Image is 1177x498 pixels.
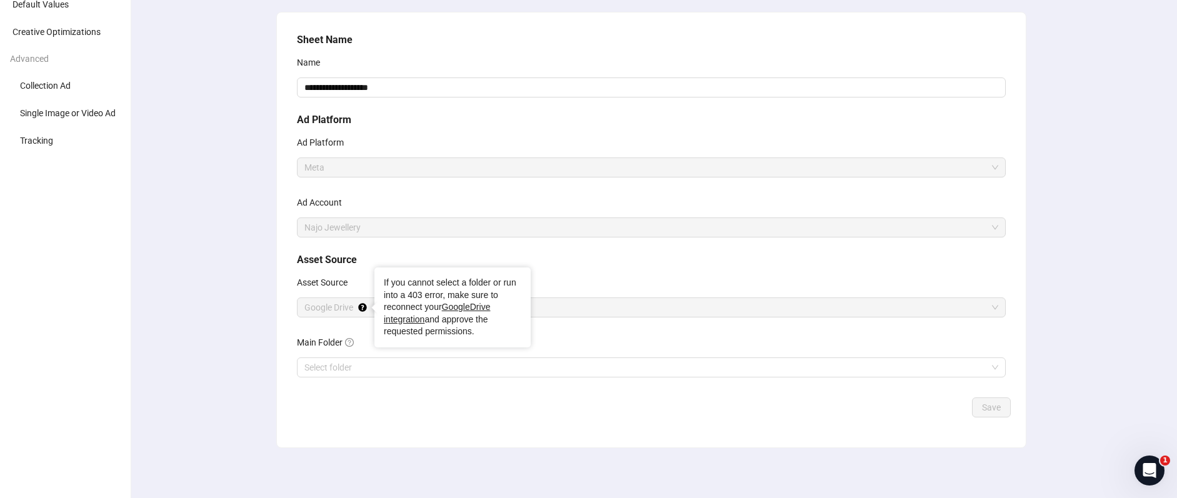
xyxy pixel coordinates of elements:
input: Name [297,77,1006,97]
span: Najo Jewellery [304,218,998,237]
label: Ad Platform [297,132,352,152]
span: question-circle [345,338,354,347]
div: If you cannot select a folder or run into a 403 error, make sure to reconnect your and approve th... [384,277,521,338]
span: Creative Optimizations [13,27,101,37]
h5: Sheet Name [297,32,1006,47]
a: GoogleDrive integration [384,302,490,324]
iframe: Intercom live chat [1134,456,1164,486]
span: Tracking [20,136,53,146]
label: Asset Source [297,272,356,292]
label: Name [297,52,328,72]
span: Google Drive [304,298,998,317]
span: Collection Ad [20,81,71,91]
h5: Asset Source [297,252,1006,267]
span: Single Image or Video Ad [20,108,116,118]
label: Ad Account [297,192,350,212]
span: Meta [304,158,998,177]
span: 1 [1160,456,1170,466]
h5: Ad Platform [297,112,1006,127]
button: Save [972,397,1011,417]
div: Tooltip anchor [357,302,368,313]
label: Main Folder [297,332,362,352]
